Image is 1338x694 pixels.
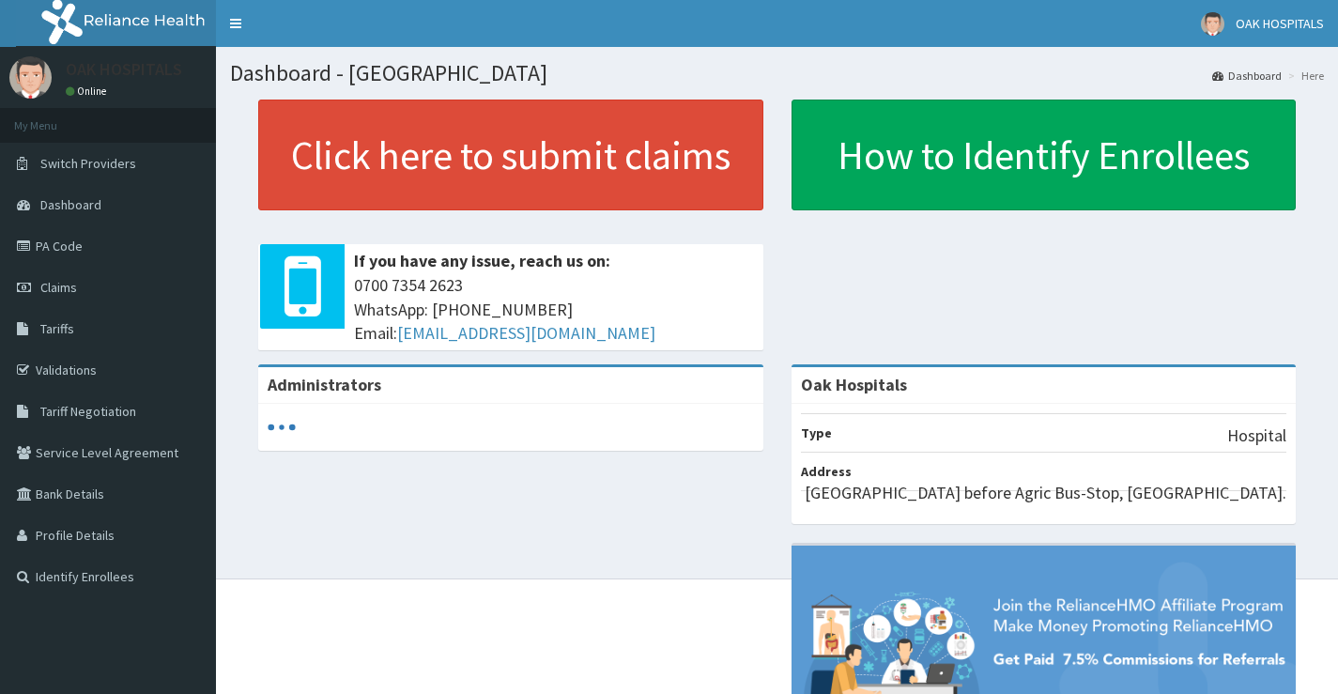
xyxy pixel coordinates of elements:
p: OAK HOSPITALS [66,61,182,78]
strong: Oak Hospitals [801,374,907,395]
span: Tariff Negotiation [40,403,136,420]
svg: audio-loading [268,413,296,441]
li: Here [1284,68,1324,84]
span: OAK HOSPITALS [1236,15,1324,32]
b: Address [801,463,852,480]
b: Type [801,424,832,441]
b: If you have any issue, reach us on: [354,250,610,271]
p: Hospital [1227,424,1286,448]
a: Online [66,85,111,98]
span: Dashboard [40,196,101,213]
h1: Dashboard - [GEOGRAPHIC_DATA] [230,61,1324,85]
a: Dashboard [1212,68,1282,84]
span: Switch Providers [40,155,136,172]
img: User Image [9,56,52,99]
a: [EMAIL_ADDRESS][DOMAIN_NAME] [397,322,655,344]
span: Tariffs [40,320,74,337]
span: Claims [40,279,77,296]
img: User Image [1201,12,1224,36]
span: 0700 7354 2623 WhatsApp: [PHONE_NUMBER] Email: [354,273,754,346]
p: [GEOGRAPHIC_DATA] before Agric Bus-Stop, [GEOGRAPHIC_DATA]. [805,481,1286,505]
b: Administrators [268,374,381,395]
a: Click here to submit claims [258,100,763,210]
a: How to Identify Enrollees [792,100,1297,210]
